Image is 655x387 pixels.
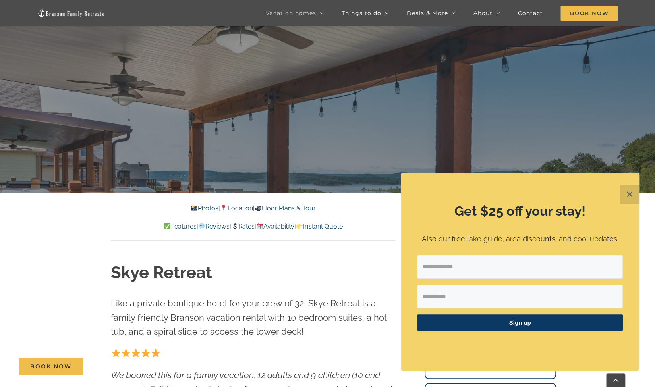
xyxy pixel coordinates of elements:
[231,223,255,230] a: Rates
[199,223,205,229] img: 💬
[255,205,261,211] img: 🎥
[560,6,618,21] span: Book Now
[164,223,170,229] img: ✅
[254,204,315,212] a: Floor Plans & Tour
[111,298,387,336] span: Like a private boutique hotel for your crew of 32, Skye Retreat is a family friendly Branson vaca...
[240,190,415,223] b: Skye Retreat
[191,205,197,211] img: 📸
[417,285,623,308] input: First Name
[151,348,160,357] img: ⭐️
[37,8,105,17] img: Branson Family Retreats Logo
[220,205,227,211] img: 📍
[111,221,395,232] p: | | | |
[518,10,543,16] span: Contact
[417,255,623,279] input: Email Address
[141,348,150,357] img: ⭐️
[265,10,316,16] span: Vacation homes
[191,204,218,212] a: Photos
[198,223,229,230] a: Reviews
[296,223,342,230] a: Instant Quote
[19,358,83,375] a: Book Now
[111,203,395,214] p: | |
[341,10,381,16] span: Things to do
[473,10,492,16] span: About
[296,223,303,229] img: 👉
[232,223,238,229] img: 💲
[406,10,448,16] span: Deals & More
[417,341,623,349] p: ​
[257,223,263,229] img: 📆
[131,348,140,357] img: ⭐️
[112,348,120,357] img: ⭐️
[164,223,196,230] a: Features
[122,348,130,357] img: ⭐️
[620,185,639,204] button: Close
[417,314,623,331] button: Sign up
[111,261,395,285] h1: Skye Retreat
[256,223,294,230] a: Availability
[220,204,253,212] a: Location
[417,233,623,245] p: Also our free lake guide, area discounts, and cool updates.
[30,363,71,370] span: Book Now
[417,202,623,220] h2: Get $25 off your stay!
